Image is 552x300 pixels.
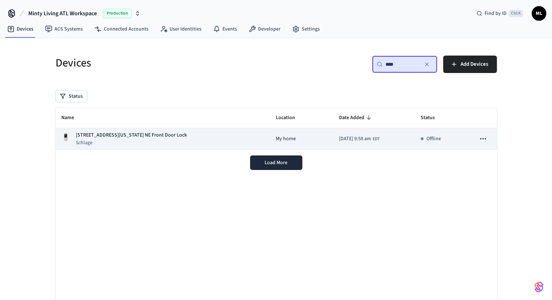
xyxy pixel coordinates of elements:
[535,281,543,293] img: SeamLogoGradient.69752ec5.svg
[207,23,243,36] a: Events
[276,112,304,123] span: Location
[461,60,488,69] span: Add Devices
[426,135,441,143] p: Offline
[28,9,97,18] span: Minty Living ATL Workspace
[1,23,39,36] a: Devices
[286,23,326,36] a: Settings
[421,112,444,123] span: Status
[61,112,83,123] span: Name
[89,23,154,36] a: Connected Accounts
[56,56,272,70] h5: Devices
[532,6,546,21] button: ML
[509,10,523,17] span: Ctrl K
[339,135,379,143] div: America/New_York
[76,131,187,139] p: [STREET_ADDRESS][US_STATE] NE Front Door Lock
[265,159,287,166] span: Load More
[103,9,132,18] span: Production
[250,155,302,170] button: Load More
[61,133,70,142] img: Yale Assure Touchscreen Wifi Smart Lock, Satin Nickel, Front
[56,90,87,102] button: Status
[471,7,529,20] div: Find by IDCtrl K
[443,56,497,73] button: Add Devices
[339,135,371,143] span: [DATE] 9:58 am
[154,23,207,36] a: User Identities
[76,139,187,146] p: Schlage
[484,10,507,17] span: Find by ID
[276,135,296,143] span: My home
[532,7,545,20] span: ML
[339,112,373,123] span: Date Added
[56,108,497,150] table: sticky table
[39,23,89,36] a: ACS Systems
[243,23,286,36] a: Developer
[372,136,379,142] span: EDT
